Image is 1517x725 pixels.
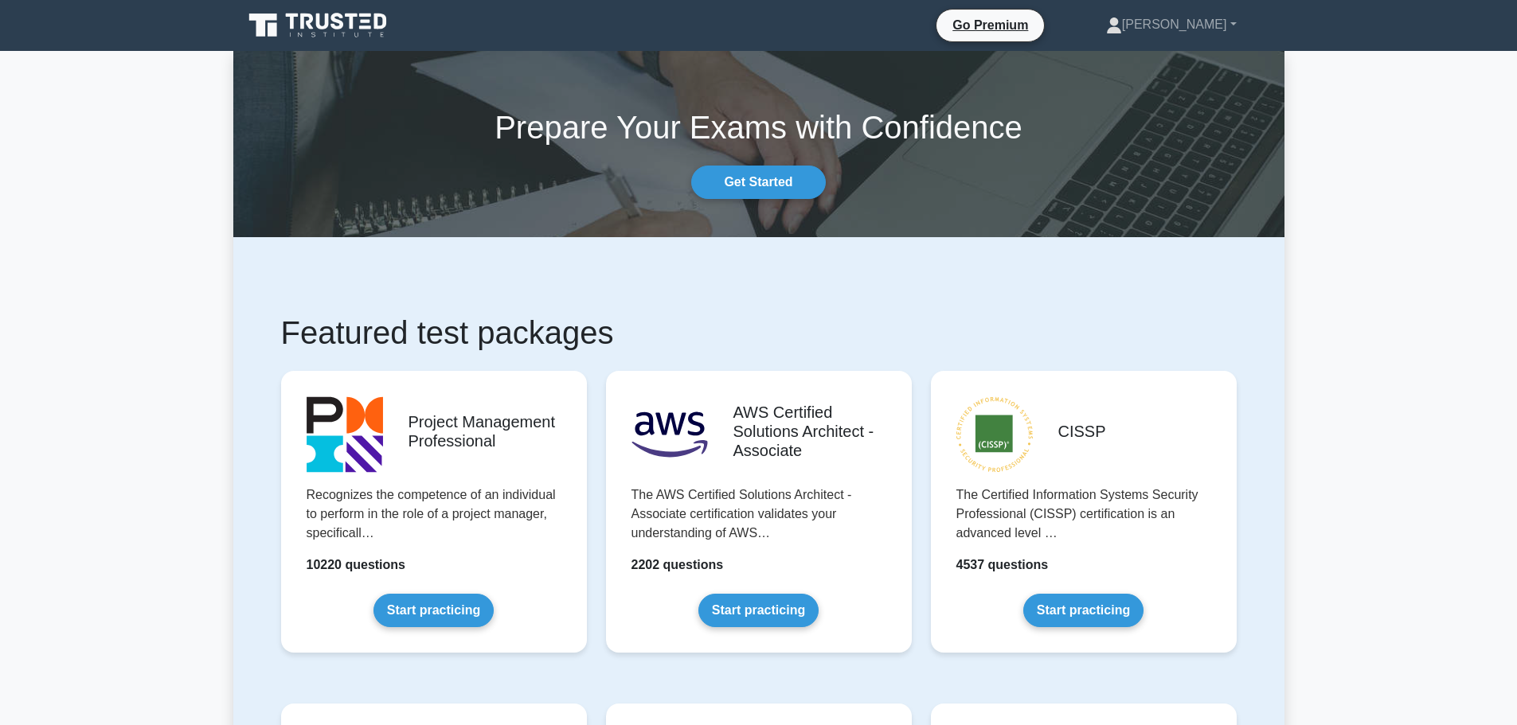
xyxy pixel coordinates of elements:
[233,108,1284,146] h1: Prepare Your Exams with Confidence
[1023,594,1144,627] a: Start practicing
[1068,9,1275,41] a: [PERSON_NAME]
[373,594,494,627] a: Start practicing
[691,166,825,199] a: Get Started
[943,15,1038,35] a: Go Premium
[698,594,819,627] a: Start practicing
[281,314,1237,352] h1: Featured test packages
